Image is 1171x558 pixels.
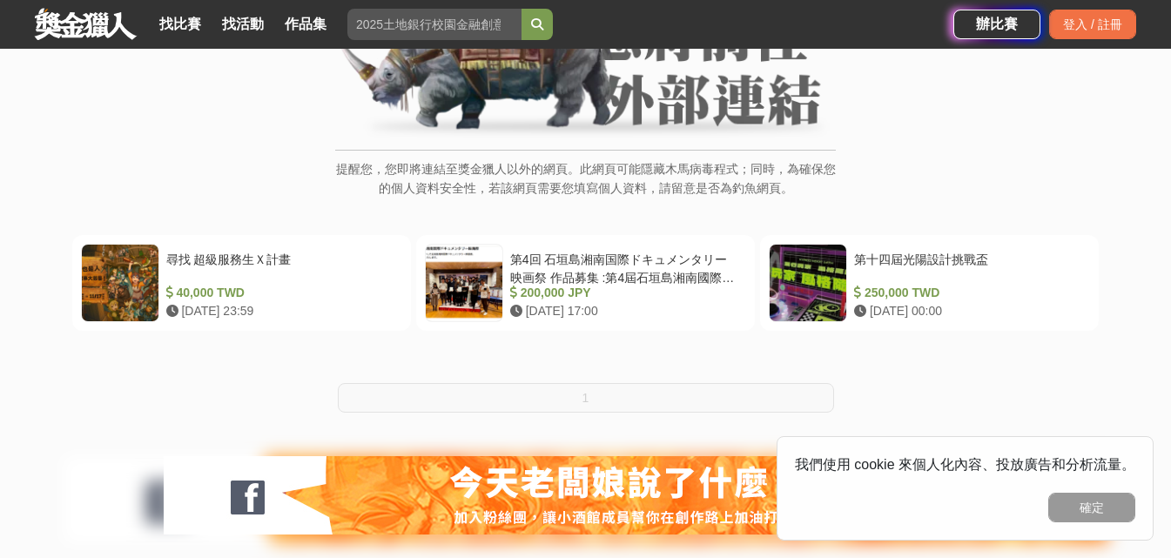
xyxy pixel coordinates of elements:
[1049,10,1136,39] div: 登入 / 註冊
[510,251,739,284] div: 第4回 石垣島湘南国際ドキュメンタリー映画祭 作品募集 :第4屆石垣島湘南國際紀錄片電影節作品徵集
[854,251,1083,284] div: 第十四屆光陽設計挑戰盃
[152,12,208,37] a: 找比賽
[215,12,271,37] a: 找活動
[164,456,1008,534] img: 127fc932-0e2d-47dc-a7d9-3a4a18f96856.jpg
[347,9,522,40] input: 2025土地銀行校園金融創意挑戰賽：從你出發 開啟智慧金融新頁
[416,235,755,331] a: 第4回 石垣島湘南国際ドキュメンタリー映画祭 作品募集 :第4屆石垣島湘南國際紀錄片電影節作品徵集 200,000 JPY [DATE] 17:00
[166,251,395,284] div: 尋找 超級服務生Ｘ計畫
[854,284,1083,302] div: 250,000 TWD
[278,12,333,37] a: 作品集
[760,235,1099,331] a: 第十四屆光陽設計挑戰盃 250,000 TWD [DATE] 00:00
[335,159,836,216] p: 提醒您，您即將連結至獎金獵人以外的網頁。此網頁可能隱藏木馬病毒程式；同時，為確保您的個人資料安全性，若該網頁需要您填寫個人資料，請留意是否為釣魚網頁。
[510,302,739,320] div: [DATE] 17:00
[338,383,834,413] button: 1
[854,302,1083,320] div: [DATE] 00:00
[166,284,395,302] div: 40,000 TWD
[953,10,1040,39] a: 辦比賽
[510,284,739,302] div: 200,000 JPY
[1048,493,1135,522] button: 確定
[166,302,395,320] div: [DATE] 23:59
[795,457,1135,472] span: 我們使用 cookie 來個人化內容、投放廣告和分析流量。
[72,235,411,331] a: 尋找 超級服務生Ｘ計畫 40,000 TWD [DATE] 23:59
